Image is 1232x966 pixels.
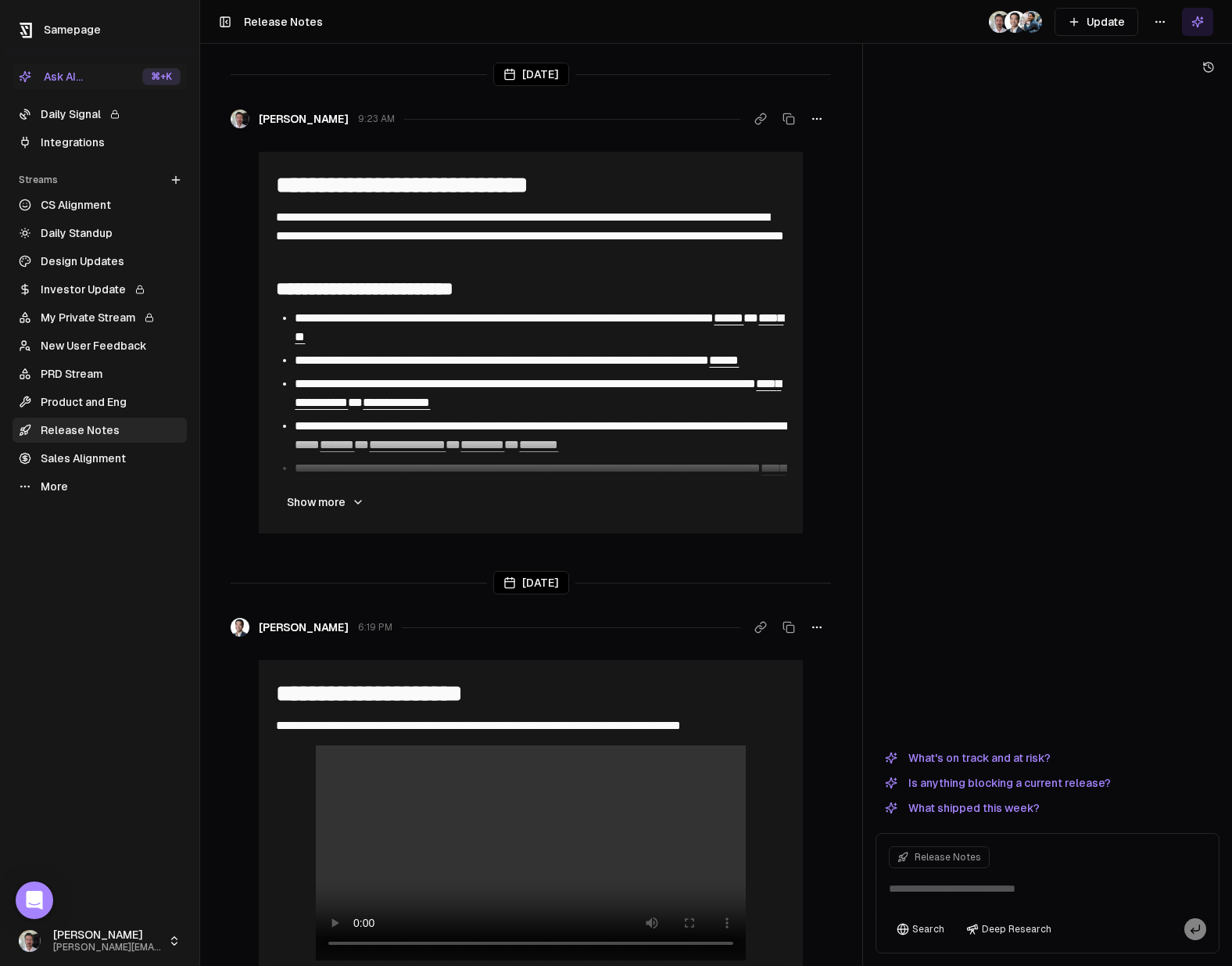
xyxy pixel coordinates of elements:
[493,63,569,86] div: [DATE]
[13,277,187,302] a: Investor Update
[19,930,41,952] img: _image
[13,474,187,499] a: More
[244,16,323,28] span: Release Notes
[16,882,53,919] div: Open Intercom Messenger
[274,487,377,518] button: Show more
[889,918,952,940] button: Search
[958,918,1059,940] button: Deep Research
[493,571,569,594] div: [DATE]
[13,922,187,960] button: [PERSON_NAME][PERSON_NAME][EMAIL_ADDRESS]
[1055,8,1138,36] button: Update
[358,113,395,125] span: 9:23 AM
[13,418,187,443] a: Release Notes
[13,102,187,127] a: Daily Signal
[876,774,1120,792] button: Is anything blocking a current release?
[1005,11,1026,33] img: _image
[13,249,187,274] a: Design Updates
[989,11,1011,33] img: _image
[876,749,1060,767] button: What's on track and at risk?
[142,68,181,85] div: ⌘ +K
[876,799,1049,817] button: What shipped this week?
[13,305,187,330] a: My Private Stream
[13,361,187,386] a: PRD Stream
[44,23,101,36] span: Samepage
[259,619,349,635] span: [PERSON_NAME]
[231,110,249,128] img: _image
[53,942,162,953] span: [PERSON_NAME][EMAIL_ADDRESS]
[13,64,187,89] button: Ask AI...⌘+K
[13,446,187,471] a: Sales Alignment
[19,69,83,84] div: Ask AI...
[13,167,187,192] div: Streams
[231,618,249,637] img: _image
[13,333,187,358] a: New User Feedback
[915,851,981,864] span: Release Notes
[13,192,187,217] a: CS Alignment
[13,390,187,415] a: Product and Eng
[53,928,162,943] span: [PERSON_NAME]
[259,111,349,127] span: [PERSON_NAME]
[13,221,187,246] a: Daily Standup
[13,130,187,155] a: Integrations
[1020,11,1042,33] img: 1695405595226.jpeg
[358,621,392,634] span: 6:19 PM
